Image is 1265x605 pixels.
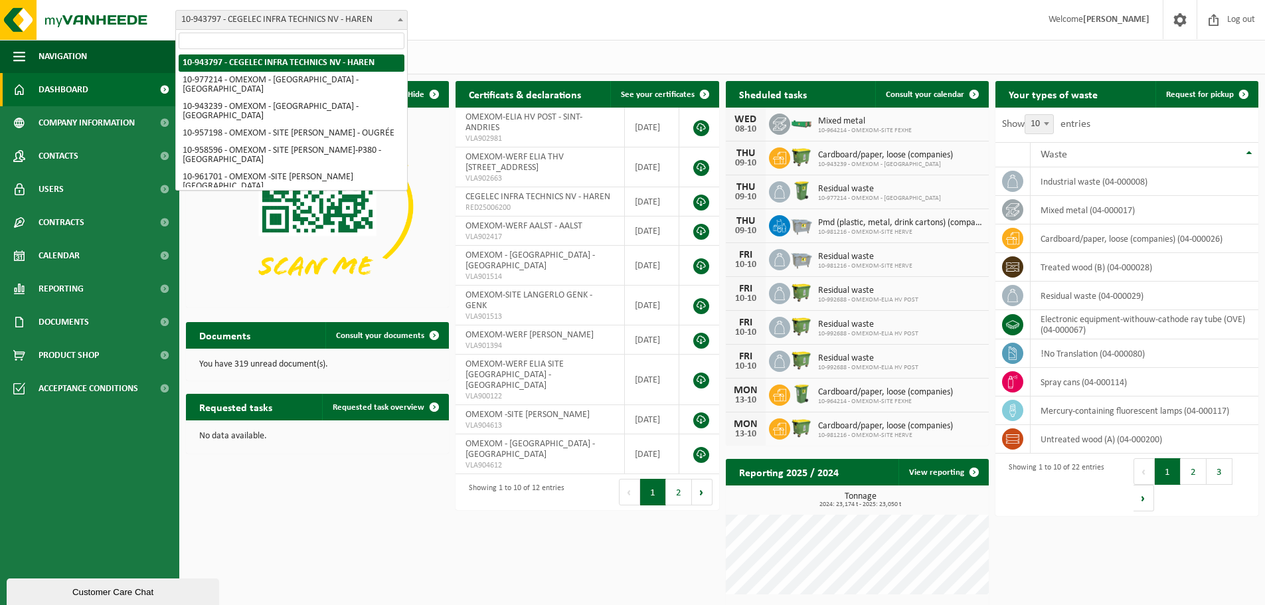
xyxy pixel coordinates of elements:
[610,81,718,108] a: See your certificates
[39,372,138,405] span: Acceptance conditions
[1031,396,1258,425] td: mercury-containing fluorescent lamps (04-000117)
[462,477,564,507] div: Showing 1 to 10 of 12 entries
[465,250,595,271] span: OMEXOM - [GEOGRAPHIC_DATA] - [GEOGRAPHIC_DATA]
[1031,282,1258,310] td: residual waste (04-000029)
[898,459,987,485] a: View reporting
[179,54,404,72] li: 10-943797 - CEGELEC INFRA TECHNICS NV - HAREN
[39,106,135,139] span: Company information
[619,479,640,505] button: Previous
[465,272,614,282] span: VLA901514
[465,311,614,322] span: VLA901513
[732,328,759,337] div: 10-10
[625,355,679,405] td: [DATE]
[818,228,982,236] span: 10-981216 - OMEXOM-SITE HERVE
[1031,167,1258,196] td: industrial waste (04-000008)
[1025,115,1053,133] span: 10
[465,410,590,420] span: OMEXOM -SITE [PERSON_NAME]
[456,81,594,107] h2: Certificats & declarations
[732,182,759,193] div: THU
[732,294,759,303] div: 10-10
[732,430,759,439] div: 13-10
[625,147,679,187] td: [DATE]
[818,398,953,406] span: 10-964214 - OMEXOM-SITE FEXHE
[325,322,448,349] a: Consult your documents
[621,90,695,99] span: See your certificates
[465,359,564,390] span: OMEXOM-WERF ELIA SITE [GEOGRAPHIC_DATA] - [GEOGRAPHIC_DATA]
[408,90,424,99] span: Hide
[465,460,614,471] span: VLA904612
[818,286,918,296] span: Residual waste
[732,226,759,236] div: 09-10
[1031,196,1258,224] td: mixed metal (04-000017)
[790,315,813,337] img: WB-1100-HPE-GN-50
[179,72,404,98] li: 10-977214 - OMEXOM - [GEOGRAPHIC_DATA] - [GEOGRAPHIC_DATA]
[790,416,813,439] img: WB-1100-HPE-GN-50
[790,117,813,129] img: HK-XC-10-GN-00
[726,81,820,107] h2: Sheduled tasks
[397,81,448,108] button: Hide
[818,387,953,398] span: Cardboard/paper, loose (companies)
[732,396,759,405] div: 13-10
[465,439,595,460] span: OMEXOM - [GEOGRAPHIC_DATA] - [GEOGRAPHIC_DATA]
[732,114,759,125] div: WED
[995,81,1111,107] h2: Your types of waste
[186,322,264,348] h2: Documents
[465,330,594,340] span: OMEXOM-WERF [PERSON_NAME]
[465,391,614,402] span: VLA900122
[1031,425,1258,454] td: untreated wood (A) (04-000200)
[790,247,813,270] img: WB-2500-GAL-GY-01
[790,179,813,202] img: WB-0240-HPE-GN-50
[1025,114,1054,134] span: 10
[640,479,666,505] button: 1
[1031,224,1258,253] td: cardboard/paper, loose (companies) (04-000026)
[818,218,982,228] span: Pmd (plastic, metal, drink cartons) (companies)
[465,133,614,144] span: VLA902981
[732,492,989,508] h3: Tonnage
[732,148,759,159] div: THU
[726,459,852,485] h2: Reporting 2025 / 2024
[39,73,88,106] span: Dashboard
[625,325,679,355] td: [DATE]
[39,173,64,206] span: Users
[790,145,813,168] img: WB-1100-HPE-GN-50
[39,139,78,173] span: Contacts
[732,419,759,430] div: MON
[732,351,759,362] div: FRI
[1207,458,1232,485] button: 3
[1155,81,1257,108] a: Request for pickup
[1031,339,1258,368] td: !No Translation (04-000080)
[1041,149,1067,160] span: Waste
[818,184,941,195] span: Residual waste
[625,434,679,474] td: [DATE]
[732,216,759,226] div: THU
[465,173,614,184] span: VLA902663
[732,385,759,396] div: MON
[1031,310,1258,339] td: electronic equipment-withouw-cathode ray tube (OVE) (04-000067)
[818,319,918,330] span: Residual waste
[186,394,286,420] h2: Requested tasks
[465,221,582,231] span: OMEXOM-WERF AALST - AALST
[199,360,436,369] p: You have 319 unread document(s).
[179,169,404,195] li: 10-961701 - OMEXOM -SITE [PERSON_NAME][GEOGRAPHIC_DATA]
[465,152,564,173] span: OMEXOM-WERF ELIA THV [STREET_ADDRESS]
[465,341,614,351] span: VLA901394
[818,421,953,432] span: Cardboard/paper, loose (companies)
[625,187,679,216] td: [DATE]
[1155,458,1181,485] button: 1
[732,125,759,134] div: 08-10
[875,81,987,108] a: Consult your calendar
[666,479,692,505] button: 2
[39,305,89,339] span: Documents
[625,246,679,286] td: [DATE]
[1166,90,1234,99] span: Request for pickup
[692,479,713,505] button: Next
[1134,458,1155,485] button: Previous
[186,108,449,305] img: Download de VHEPlus App
[732,284,759,294] div: FRI
[1083,15,1149,25] strong: [PERSON_NAME]
[625,108,679,147] td: [DATE]
[1181,458,1207,485] button: 2
[818,252,912,262] span: Residual waste
[179,98,404,125] li: 10-943239 - OMEXOM - [GEOGRAPHIC_DATA] - [GEOGRAPHIC_DATA]
[7,576,222,605] iframe: chat widget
